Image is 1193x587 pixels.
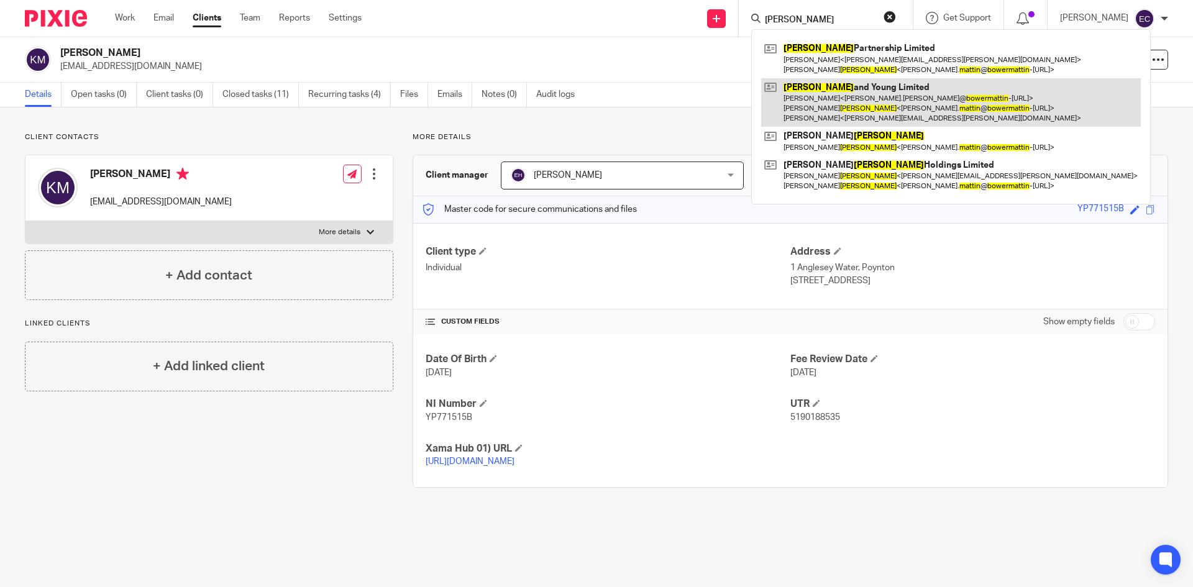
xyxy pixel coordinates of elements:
a: Reports [279,12,310,24]
a: Open tasks (0) [71,83,137,107]
input: Search [764,15,875,26]
a: Client tasks (0) [146,83,213,107]
span: [DATE] [426,368,452,377]
span: Get Support [943,14,991,22]
p: Individual [426,262,790,274]
h4: CUSTOM FIELDS [426,317,790,327]
p: Master code for secure communications and files [423,203,637,216]
img: svg%3E [38,168,78,207]
h4: [PERSON_NAME] [90,168,232,183]
a: [URL][DOMAIN_NAME] [426,457,514,466]
span: [DATE] [790,368,816,377]
label: Show empty fields [1043,316,1115,328]
img: svg%3E [511,168,526,183]
img: svg%3E [25,47,51,73]
p: [PERSON_NAME] [1060,12,1128,24]
a: Notes (0) [482,83,527,107]
h4: Fee Review Date [790,353,1155,366]
h4: Client type [426,245,790,258]
a: Files [400,83,428,107]
p: More details [413,132,1168,142]
a: Settings [329,12,362,24]
a: Email [153,12,174,24]
p: Linked clients [25,319,393,329]
h4: + Add linked client [153,357,265,376]
button: Clear [884,11,896,23]
a: Clients [193,12,221,24]
span: YP771515B [426,413,472,422]
i: Primary [176,168,189,180]
a: Work [115,12,135,24]
h4: NI Number [426,398,790,411]
a: Team [240,12,260,24]
h4: Date Of Birth [426,353,790,366]
img: Pixie [25,10,87,27]
a: Closed tasks (11) [222,83,299,107]
h3: Client manager [426,169,488,181]
a: Recurring tasks (4) [308,83,391,107]
span: 5190188535 [790,413,840,422]
h4: + Add contact [165,266,252,285]
a: Emails [437,83,472,107]
h4: Address [790,245,1155,258]
a: Audit logs [536,83,584,107]
p: More details [319,227,360,237]
img: svg%3E [1135,9,1154,29]
div: YP771515B [1077,202,1124,217]
p: 1 Anglesey Water, Poynton [790,262,1155,274]
span: [PERSON_NAME] [534,171,602,180]
p: Client contacts [25,132,393,142]
h2: [PERSON_NAME] [60,47,811,60]
p: [EMAIL_ADDRESS][DOMAIN_NAME] [60,60,999,73]
h4: Xama Hub 01) URL [426,442,790,455]
p: [EMAIL_ADDRESS][DOMAIN_NAME] [90,196,232,208]
h4: UTR [790,398,1155,411]
a: Details [25,83,62,107]
p: [STREET_ADDRESS] [790,275,1155,287]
